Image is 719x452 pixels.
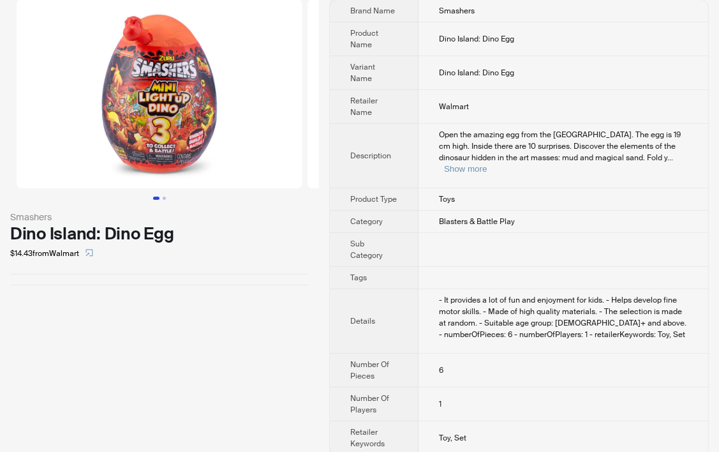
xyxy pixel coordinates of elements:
span: Brand Name [350,6,395,16]
span: Smashers [439,6,475,16]
div: Smashers [10,210,309,224]
span: Dino Island: Dino Egg [439,68,514,78]
div: - It provides a lot of fun and enjoyment for kids. - Helps develop fine motor skills. - Made of h... [439,294,688,340]
span: Toys [439,194,455,204]
span: 6 [439,365,443,375]
span: Toy, Set [439,433,466,443]
span: Variant Name [350,62,375,84]
span: Description [350,151,391,161]
span: Category [350,216,383,227]
span: Tags [350,273,367,283]
span: Retailer Name [350,96,378,117]
button: Go to slide 1 [153,197,159,200]
button: Go to slide 2 [163,197,166,200]
span: Product Name [350,28,378,50]
span: Walmart [439,102,469,112]
span: 1 [439,399,441,409]
div: Dino Island: Dino Egg [10,224,309,243]
span: ... [667,153,673,163]
span: Open the amazing egg from the [GEOGRAPHIC_DATA]. The egg is 19 cm high. Inside there are 10 surpr... [439,130,681,163]
span: Dino Island: Dino Egg [439,34,514,44]
span: Details [350,316,375,326]
span: Retailer Keywords [350,427,385,449]
span: Number Of Pieces [350,359,389,381]
span: Blasters & Battle Play [439,216,515,227]
div: $14.43 from Walmart [10,243,309,264]
span: select [85,249,93,257]
span: Product Type [350,194,397,204]
div: Open the amazing egg from the dinosaur island. The egg is 19 cm high. Inside there are 10 surpris... [439,129,688,175]
span: Number Of Players [350,393,389,415]
button: Expand [444,164,487,174]
span: Sub Category [350,239,383,260]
